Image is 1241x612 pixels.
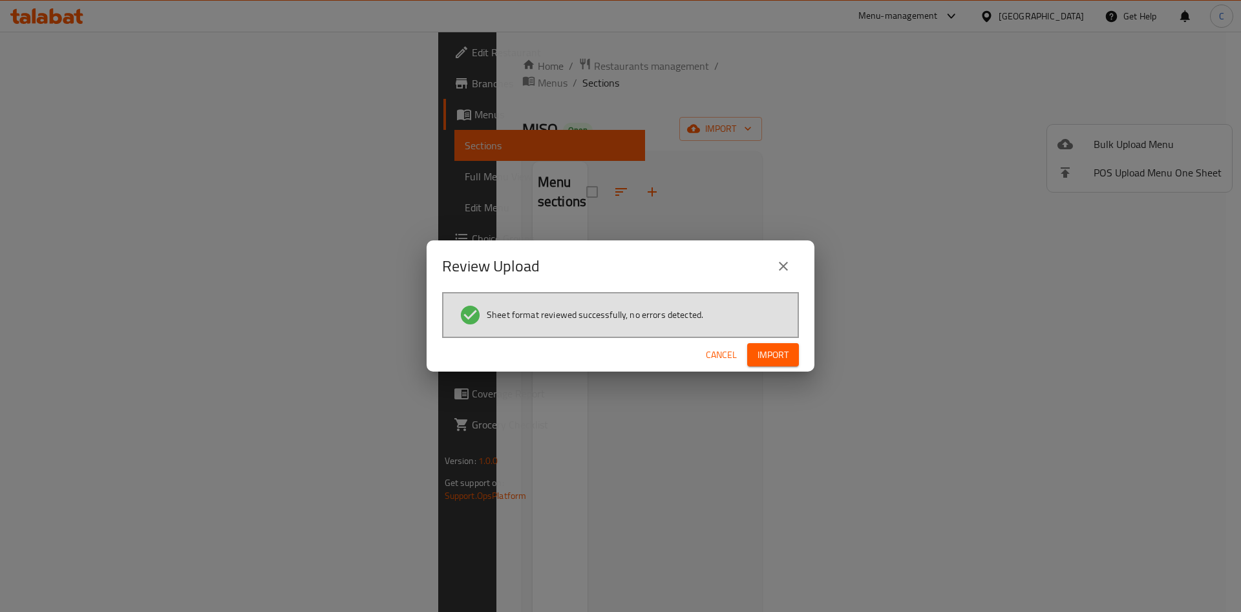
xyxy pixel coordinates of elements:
[701,343,742,367] button: Cancel
[758,347,789,363] span: Import
[747,343,799,367] button: Import
[487,308,703,321] span: Sheet format reviewed successfully, no errors detected.
[768,251,799,282] button: close
[706,347,737,363] span: Cancel
[442,256,540,277] h2: Review Upload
